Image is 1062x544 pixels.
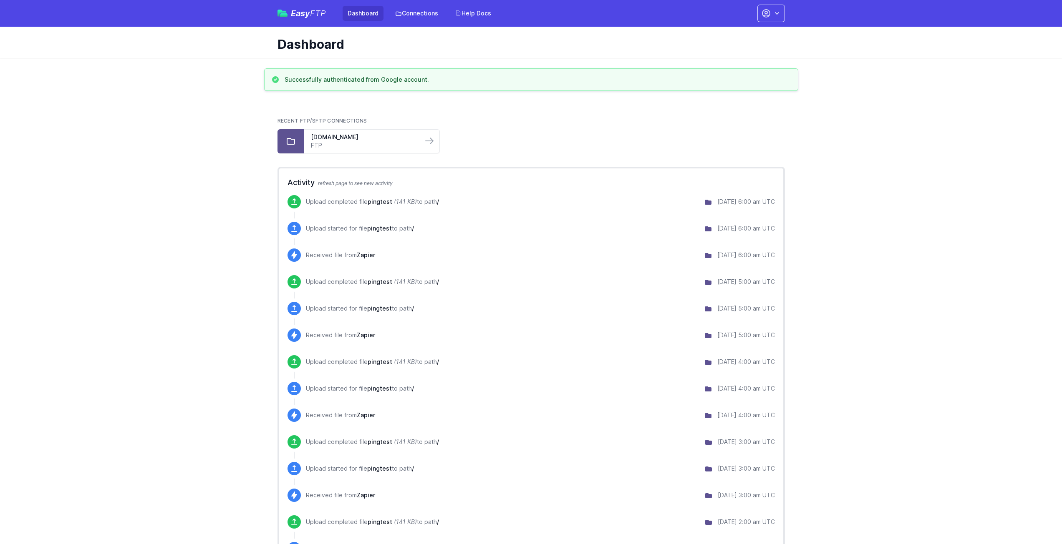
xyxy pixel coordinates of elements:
[343,6,383,21] a: Dashboard
[357,491,375,499] span: Zapier
[306,251,375,259] p: Received file from
[717,411,775,419] div: [DATE] 4:00 am UTC
[367,385,392,392] span: pingtest
[311,141,416,150] a: FTP
[277,9,326,18] a: EasyFTP
[306,278,439,286] p: Upload completed file to path
[717,251,775,259] div: [DATE] 6:00 am UTC
[717,358,775,366] div: [DATE] 4:00 am UTC
[394,438,417,445] i: (141 KB)
[306,358,439,366] p: Upload completed file to path
[277,118,785,124] h2: Recent FTP/SFTP Connections
[306,438,439,446] p: Upload completed file to path
[285,75,429,84] h3: Successfully authenticated from Google account.
[437,438,439,445] span: /
[291,9,326,18] span: Easy
[306,491,375,499] p: Received file from
[437,358,439,365] span: /
[306,224,414,233] p: Upload started for file to path
[306,464,414,473] p: Upload started for file to path
[368,358,392,365] span: pingtest
[394,358,417,365] i: (141 KB)
[357,411,375,419] span: Zapier
[717,278,775,286] div: [DATE] 5:00 am UTC
[310,8,326,18] span: FTP
[718,464,775,473] div: [DATE] 3:00 am UTC
[306,304,414,313] p: Upload started for file to path
[277,37,778,52] h1: Dashboard
[450,6,496,21] a: Help Docs
[306,384,414,393] p: Upload started for file to path
[717,198,775,206] div: [DATE] 6:00 am UTC
[437,198,439,205] span: /
[717,331,775,339] div: [DATE] 5:00 am UTC
[357,251,375,258] span: Zapier
[318,180,393,186] span: refresh page to see new activity
[390,6,443,21] a: Connections
[394,518,417,525] i: (141 KB)
[412,305,414,312] span: /
[718,438,775,446] div: [DATE] 3:00 am UTC
[357,331,375,338] span: Zapier
[437,278,439,285] span: /
[367,305,392,312] span: pingtest
[437,518,439,525] span: /
[306,518,439,526] p: Upload completed file to path
[718,518,775,526] div: [DATE] 2:00 am UTC
[717,224,775,233] div: [DATE] 6:00 am UTC
[368,438,392,445] span: pingtest
[367,465,392,472] span: pingtest
[368,518,392,525] span: pingtest
[311,133,416,141] a: [DOMAIN_NAME]
[367,225,392,232] span: pingtest
[394,278,417,285] i: (141 KB)
[412,465,414,472] span: /
[306,411,375,419] p: Received file from
[718,491,775,499] div: [DATE] 3:00 am UTC
[717,304,775,313] div: [DATE] 5:00 am UTC
[394,198,417,205] i: (141 KB)
[717,384,775,393] div: [DATE] 4:00 am UTC
[412,385,414,392] span: /
[277,10,288,17] img: easyftp_logo.png
[368,278,392,285] span: pingtest
[306,198,439,206] p: Upload completed file to path
[368,198,392,205] span: pingtest
[412,225,414,232] span: /
[306,331,375,339] p: Received file from
[288,177,775,188] h2: Activity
